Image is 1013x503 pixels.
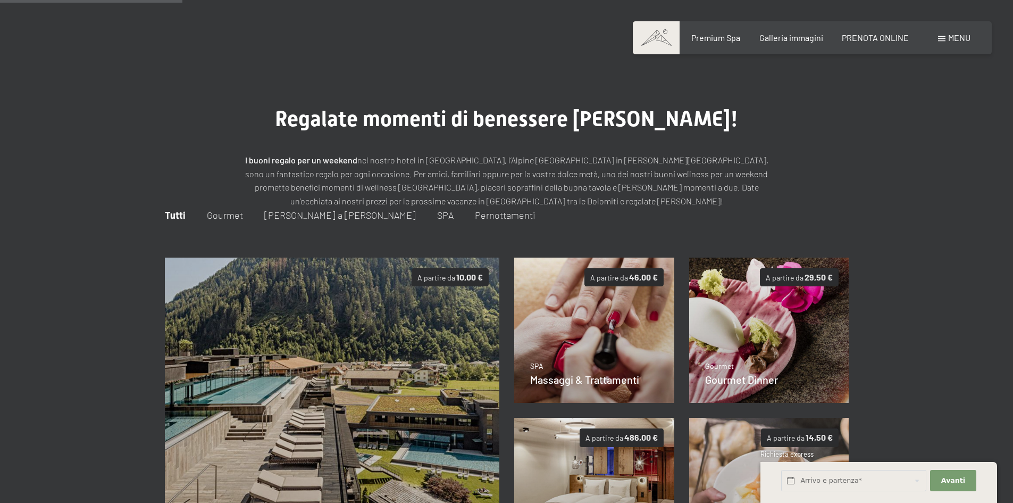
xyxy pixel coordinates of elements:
[245,155,357,165] strong: I buoni regalo per un weekend
[691,32,740,43] a: Premium Spa
[948,32,970,43] span: Menu
[842,32,909,43] a: PRENOTA ONLINE
[241,153,773,208] p: nel nostro hotel in [GEOGRAPHIC_DATA], l’Alpine [GEOGRAPHIC_DATA] in [PERSON_NAME][GEOGRAPHIC_DAT...
[941,476,965,485] span: Avanti
[759,32,823,43] a: Galleria immagini
[930,470,976,492] button: Avanti
[760,450,814,458] span: Richiesta express
[275,106,738,131] span: Regalate momenti di benessere [PERSON_NAME]!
